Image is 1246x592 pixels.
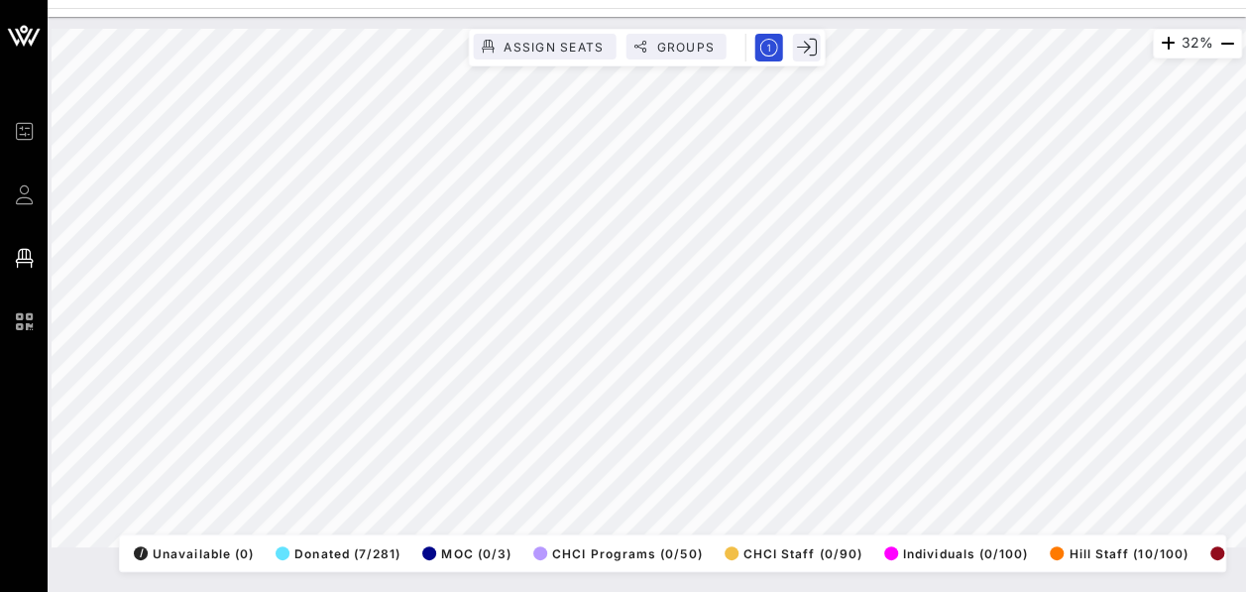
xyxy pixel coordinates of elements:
[134,546,148,560] div: /
[270,539,400,567] button: Donated (7/281)
[655,40,715,55] span: Groups
[473,34,616,59] button: Assign Seats
[878,539,1028,567] button: Individuals (0/100)
[1153,29,1242,59] div: 32%
[134,546,254,561] span: Unavailable (0)
[884,546,1028,561] span: Individuals (0/100)
[533,546,703,561] span: CHCI Programs (0/50)
[416,539,511,567] button: MOC (0/3)
[1044,539,1188,567] button: Hill Staff (10/100)
[503,40,604,55] span: Assign Seats
[422,546,511,561] span: MOC (0/3)
[1050,546,1188,561] span: Hill Staff (10/100)
[527,539,703,567] button: CHCI Programs (0/50)
[719,539,862,567] button: CHCI Staff (0/90)
[625,34,727,59] button: Groups
[128,539,254,567] button: /Unavailable (0)
[725,546,862,561] span: CHCI Staff (0/90)
[276,546,400,561] span: Donated (7/281)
